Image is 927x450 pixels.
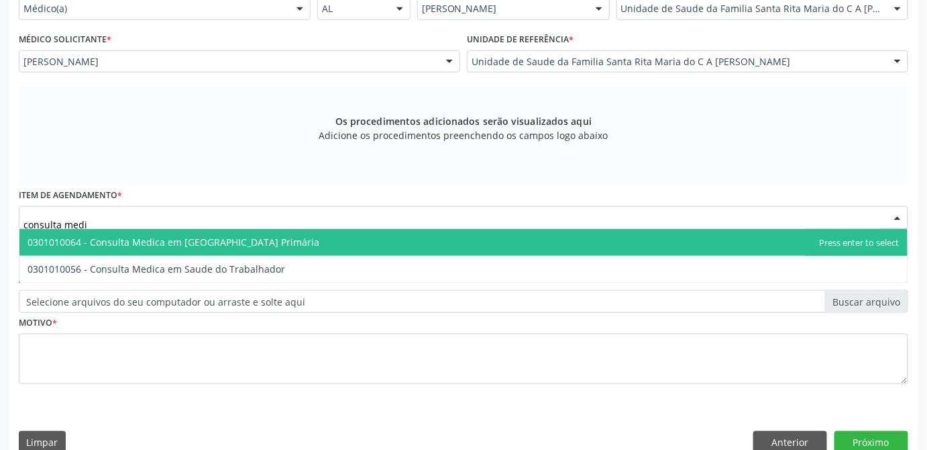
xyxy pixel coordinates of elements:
span: 0301010056 - Consulta Medica em Saude do Trabalhador [28,263,285,275]
span: Os procedimentos adicionados serão visualizados aqui [335,114,592,128]
span: 0301010064 - Consulta Medica em [GEOGRAPHIC_DATA] Primária [28,236,319,249]
span: Adicione os procedimentos preenchendo os campos logo abaixo [319,128,608,142]
span: Unidade de Saude da Familia Santa Rita Maria do C A [PERSON_NAME] [472,55,881,69]
span: [PERSON_NAME] [23,55,433,69]
span: AL [322,2,382,15]
label: Item de agendamento [19,185,122,206]
label: Médico Solicitante [19,30,111,50]
label: Motivo [19,313,57,334]
input: Buscar por procedimento [23,211,881,238]
label: Unidade de referência [467,30,574,50]
span: [PERSON_NAME] [422,2,582,15]
span: Unidade de Saude da Familia Santa Rita Maria do C A [PERSON_NAME] [621,2,881,15]
span: Médico(a) [23,2,283,15]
